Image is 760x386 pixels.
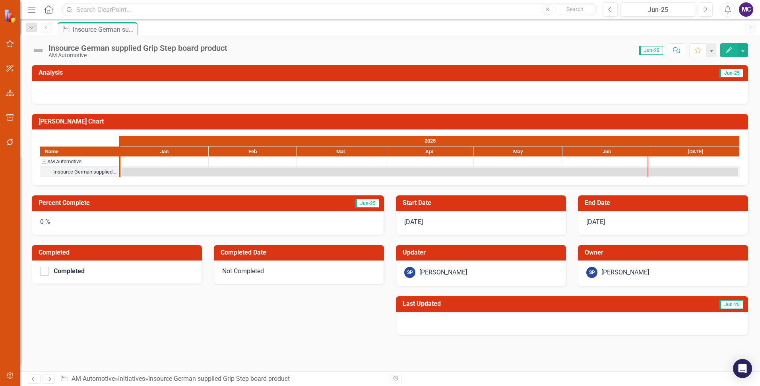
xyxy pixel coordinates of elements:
[53,167,117,177] div: Insource German supplied Grip Step board product
[403,199,562,207] h3: Start Date
[39,69,388,76] h3: Analysis
[118,375,145,382] a: Initiatives
[120,136,740,146] div: 2025
[651,147,740,157] div: Jul
[404,267,415,278] div: SP
[32,211,384,235] div: 0 %
[47,156,81,167] div: AM Automotive
[39,118,744,125] h3: [PERSON_NAME] Chart
[419,268,467,277] div: [PERSON_NAME]
[620,2,696,17] button: Jun-25
[60,374,384,384] div: » »
[586,218,605,226] span: [DATE]
[555,4,595,15] button: Search
[4,9,18,23] img: ClearPoint Strategy
[32,44,45,57] img: Not Defined
[73,25,135,35] div: Insource German supplied Grip Step board product
[48,52,227,58] div: AM Automotive
[474,147,562,157] div: May
[62,3,597,17] input: Search ClearPoint...
[120,147,209,157] div: Jan
[566,6,584,12] span: Search
[585,199,744,207] h3: End Date
[733,359,752,378] div: Open Intercom Messenger
[39,199,269,207] h3: Percent Complete
[562,147,651,157] div: Jun
[585,249,744,256] h3: Owner
[403,300,610,307] h3: Last Updated
[214,261,384,284] div: Not Completed
[40,147,119,156] div: Name
[719,69,743,77] span: Jun-25
[40,156,119,167] div: AM Automotive
[586,267,597,278] div: SP
[148,375,290,382] div: Insource German supplied Grip Step board product
[639,46,663,55] span: Jun-25
[719,300,743,309] span: Jun-25
[221,249,380,256] h3: Completed Date
[122,168,738,176] div: Task: Start date: 2025-01-01 End date: 2025-07-31
[39,249,198,256] h3: Completed
[72,375,115,382] a: AM Automotive
[40,167,119,177] div: Task: Start date: 2025-01-01 End date: 2025-07-31
[601,268,649,277] div: [PERSON_NAME]
[48,44,227,52] div: Insource German supplied Grip Step board product
[355,199,379,208] span: Jun-25
[209,147,297,157] div: Feb
[297,147,385,157] div: Mar
[403,249,562,256] h3: Updater
[385,147,474,157] div: Apr
[404,218,423,226] span: [DATE]
[40,156,119,167] div: Task: AM Automotive Start date: 2025-01-01 End date: 2025-01-02
[623,5,693,15] div: Jun-25
[40,167,119,177] div: Insource German supplied Grip Step board product
[739,2,753,17] button: MC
